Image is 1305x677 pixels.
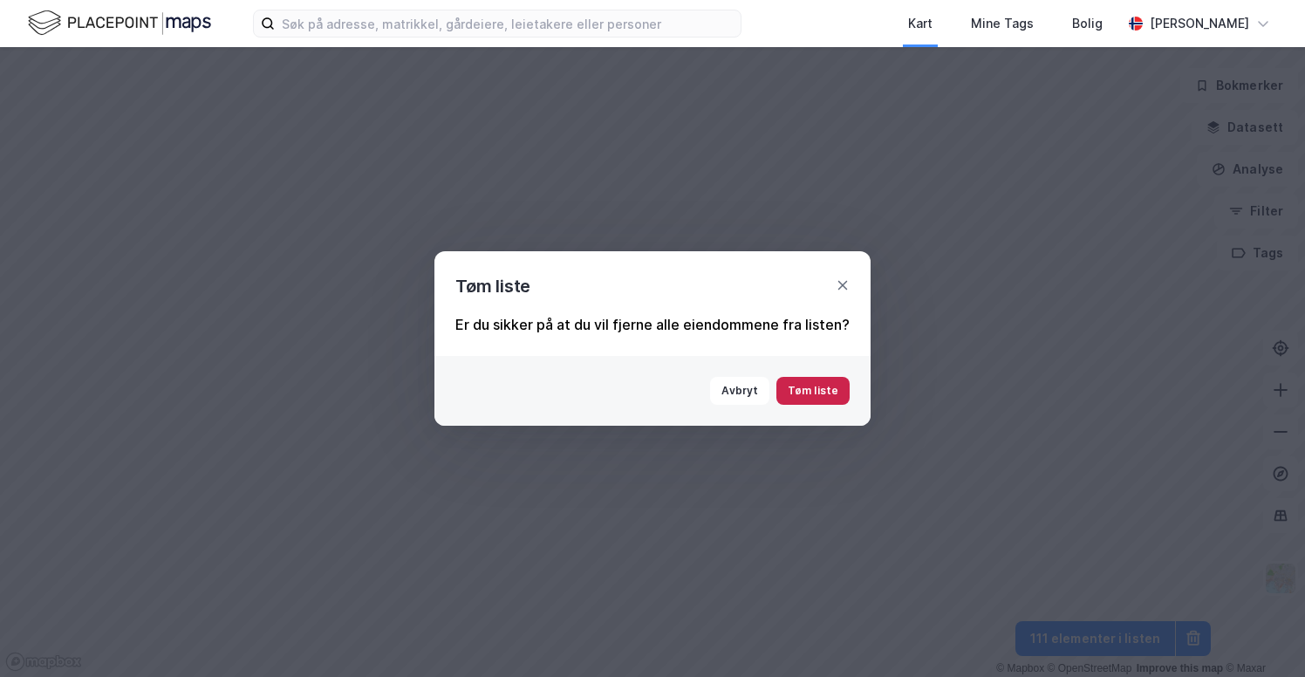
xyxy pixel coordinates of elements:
[455,272,530,300] div: Tøm liste
[1150,13,1249,34] div: [PERSON_NAME]
[1072,13,1103,34] div: Bolig
[1218,593,1305,677] iframe: Chat Widget
[710,377,769,405] button: Avbryt
[776,377,850,405] button: Tøm liste
[971,13,1034,34] div: Mine Tags
[908,13,933,34] div: Kart
[455,314,850,335] div: Er du sikker på at du vil fjerne alle eiendommene fra listen?
[275,10,741,37] input: Søk på adresse, matrikkel, gårdeiere, leietakere eller personer
[28,8,211,38] img: logo.f888ab2527a4732fd821a326f86c7f29.svg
